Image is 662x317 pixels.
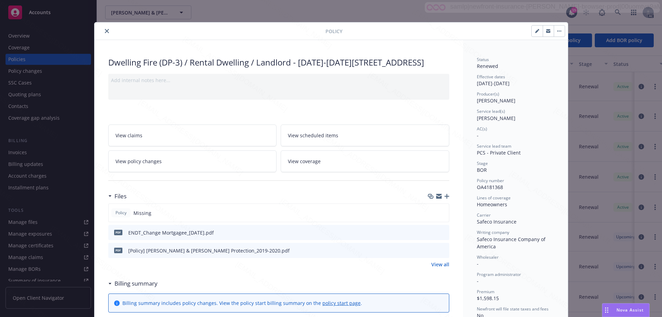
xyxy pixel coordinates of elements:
[281,150,449,172] a: View coverage
[440,247,447,254] button: preview file
[616,307,644,313] span: Nova Assist
[477,178,504,184] span: Policy number
[477,167,487,173] span: BOR
[477,91,499,97] span: Producer(s)
[108,150,277,172] a: View policy changes
[477,115,515,121] span: [PERSON_NAME]
[477,229,509,235] span: Writing company
[128,229,214,236] div: ENDT_Change Mortgagee_[DATE].pdf
[114,192,127,201] h3: Files
[114,279,158,288] h3: Billing summary
[477,160,488,166] span: Stage
[477,271,521,277] span: Program administrator
[116,158,162,165] span: View policy changes
[477,97,515,104] span: [PERSON_NAME]
[128,247,290,254] div: [Policy] [PERSON_NAME] & [PERSON_NAME] Protection_2019-2020.pdf
[440,229,447,236] button: preview file
[103,27,111,35] button: close
[602,303,650,317] button: Nova Assist
[108,57,449,68] div: Dwelling Fire (DP-3) / Rental Dwelling / Landlord - [DATE]-[DATE][STREET_ADDRESS]
[116,132,142,139] span: View claims
[477,306,549,312] span: Newfront will file state taxes and fees
[429,229,435,236] button: download file
[477,289,494,295] span: Premium
[114,248,122,253] span: pdf
[477,74,554,87] div: [DATE] - [DATE]
[122,299,362,307] div: Billing summary includes policy changes. View the policy start billing summary on the .
[602,304,611,317] div: Drag to move
[477,201,507,208] span: Homeowners
[133,209,151,217] span: Missing
[322,300,361,306] a: policy start page
[108,279,158,288] div: Billing summary
[477,278,479,284] span: -
[477,260,479,267] span: -
[477,184,503,190] span: OA4181368
[477,195,511,201] span: Lines of coverage
[108,125,277,146] a: View claims
[477,218,516,225] span: Safeco Insurance
[111,77,447,84] div: Add internal notes here...
[477,254,499,260] span: Wholesaler
[114,230,122,235] span: pdf
[477,295,499,301] span: $1,598.15
[477,132,479,139] span: -
[477,74,505,80] span: Effective dates
[477,149,521,156] span: PCS - Private Client
[429,247,435,254] button: download file
[114,210,128,216] span: Policy
[477,108,505,114] span: Service lead(s)
[477,126,487,132] span: AC(s)
[477,57,489,62] span: Status
[325,28,342,35] span: Policy
[288,132,338,139] span: View scheduled items
[431,261,449,268] a: View all
[477,63,498,69] span: Renewed
[281,125,449,146] a: View scheduled items
[477,143,511,149] span: Service lead team
[477,236,547,250] span: Safeco Insurance Company of America
[477,212,491,218] span: Carrier
[288,158,321,165] span: View coverage
[108,192,127,201] div: Files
